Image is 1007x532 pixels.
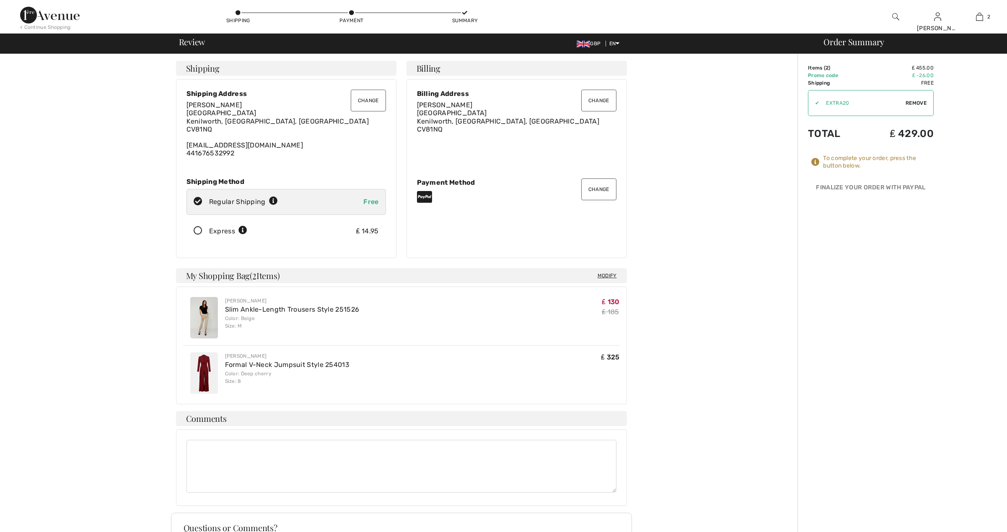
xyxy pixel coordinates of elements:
[808,79,862,87] td: Shipping
[917,24,958,33] div: [PERSON_NAME]
[601,353,619,361] span: ₤ 325
[225,297,360,305] div: [PERSON_NAME]
[417,64,440,72] span: Billing
[987,13,990,21] span: 2
[186,101,242,109] span: [PERSON_NAME]
[339,17,364,24] div: Payment
[934,13,941,21] a: Sign In
[959,12,1000,22] a: 2
[225,352,350,360] div: [PERSON_NAME]
[186,64,220,72] span: Shipping
[581,178,616,200] button: Change
[186,440,616,493] textarea: Comments
[808,119,862,148] td: Total
[186,178,386,186] div: Shipping Method
[20,23,71,31] div: < Continue Shopping
[184,524,619,532] h3: Questions or Comments?
[577,41,590,47] img: UK Pound
[176,411,627,426] h4: Comments
[826,65,828,71] span: 2
[209,197,278,207] div: Regular Shipping
[976,12,983,22] img: My Bag
[417,109,599,133] span: [GEOGRAPHIC_DATA] Kenilworth, [GEOGRAPHIC_DATA], [GEOGRAPHIC_DATA] CV81NQ
[252,269,256,280] span: 2
[577,41,604,46] span: GBP
[862,72,934,79] td: ₤ -26.00
[808,64,862,72] td: Items ( )
[225,305,360,313] a: Slim Ankle-Length Trousers Style 251526
[813,38,1002,46] div: Order Summary
[250,270,280,281] span: ( Items)
[179,38,205,46] span: Review
[862,64,934,72] td: ₤ 455.00
[598,271,617,280] span: Modify
[186,109,369,133] span: [GEOGRAPHIC_DATA] Kenilworth, [GEOGRAPHIC_DATA], [GEOGRAPHIC_DATA] CV81NQ
[190,297,218,338] img: Slim Ankle-Length Trousers Style 251526
[602,298,619,306] span: ₤ 130
[356,226,379,236] div: ₤ 14.95
[808,183,934,196] div: Finalize Your Order with PayPal
[186,90,386,98] div: Shipping Address
[225,370,350,385] div: Color: Deep cherry Size: 8
[808,72,862,79] td: Promo code
[225,361,350,369] a: Formal V-Neck Jumpsuit Style 254013
[363,198,378,206] span: Free
[819,90,906,116] input: Promo code
[602,308,619,316] s: ₤ 185
[892,12,899,22] img: search the website
[609,41,620,46] span: EN
[417,101,473,109] span: [PERSON_NAME]
[581,90,616,111] button: Change
[862,79,934,87] td: Free
[808,196,934,214] iframe: PayPal
[225,17,251,24] div: Shipping
[417,90,616,98] div: Billing Address
[209,226,247,236] div: Express
[808,99,819,107] div: ✔
[862,119,934,148] td: ₤ 429.00
[186,101,386,157] div: [EMAIL_ADDRESS][DOMAIN_NAME] 441676532992
[225,315,360,330] div: Color: Beige Size: M
[823,155,934,170] div: To complete your order, press the button below.
[452,17,477,24] div: Summary
[351,90,386,111] button: Change
[20,7,80,23] img: 1ère Avenue
[417,178,616,186] div: Payment Method
[190,352,218,394] img: Formal V-Neck Jumpsuit Style 254013
[934,12,941,22] img: My Info
[906,99,927,107] span: Remove
[176,268,627,283] h4: My Shopping Bag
